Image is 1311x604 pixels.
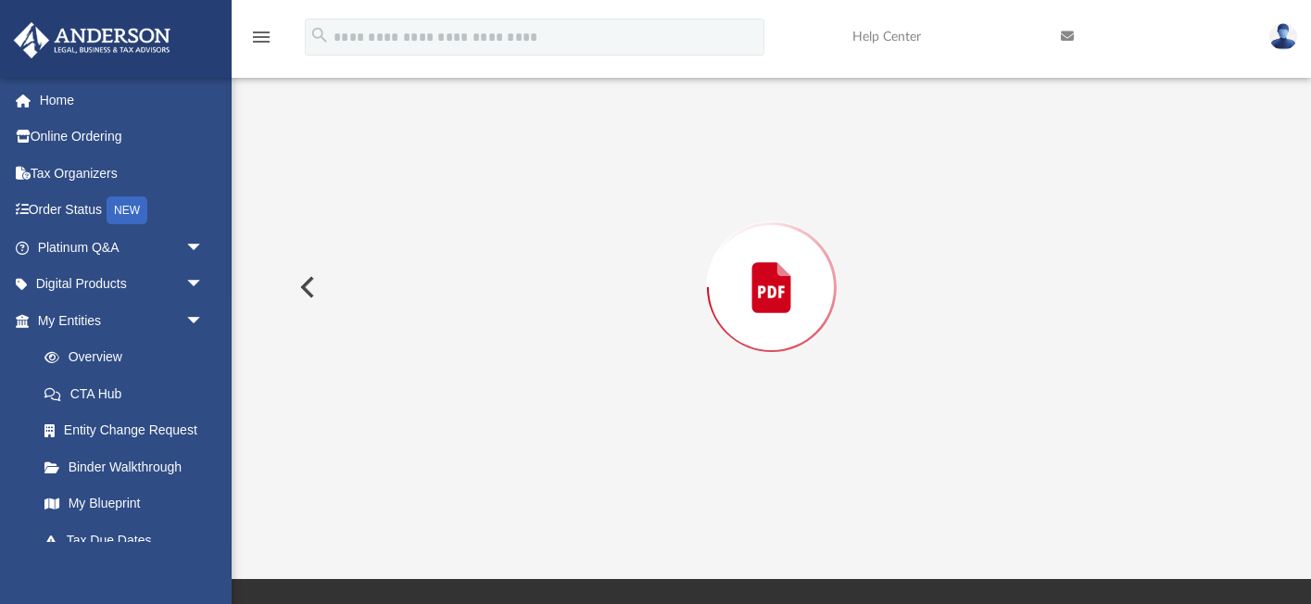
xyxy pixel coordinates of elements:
a: Home [13,82,232,119]
a: Overview [26,339,232,376]
a: Entity Change Request [26,412,232,449]
a: Binder Walkthrough [26,448,232,485]
a: Order StatusNEW [13,192,232,230]
img: Anderson Advisors Platinum Portal [8,22,176,58]
i: search [309,25,330,45]
button: Previous File [285,261,326,313]
a: Tax Organizers [13,155,232,192]
img: User Pic [1269,23,1297,50]
a: menu [250,35,272,48]
a: Online Ordering [13,119,232,156]
span: arrow_drop_down [185,229,222,267]
a: My Entitiesarrow_drop_down [13,302,232,339]
a: Tax Due Dates [26,522,232,559]
span: arrow_drop_down [185,266,222,304]
i: menu [250,26,272,48]
a: CTA Hub [26,375,232,412]
a: My Blueprint [26,485,222,522]
span: arrow_drop_down [185,302,222,340]
a: Platinum Q&Aarrow_drop_down [13,229,232,266]
a: Digital Productsarrow_drop_down [13,266,232,303]
div: NEW [107,196,147,224]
